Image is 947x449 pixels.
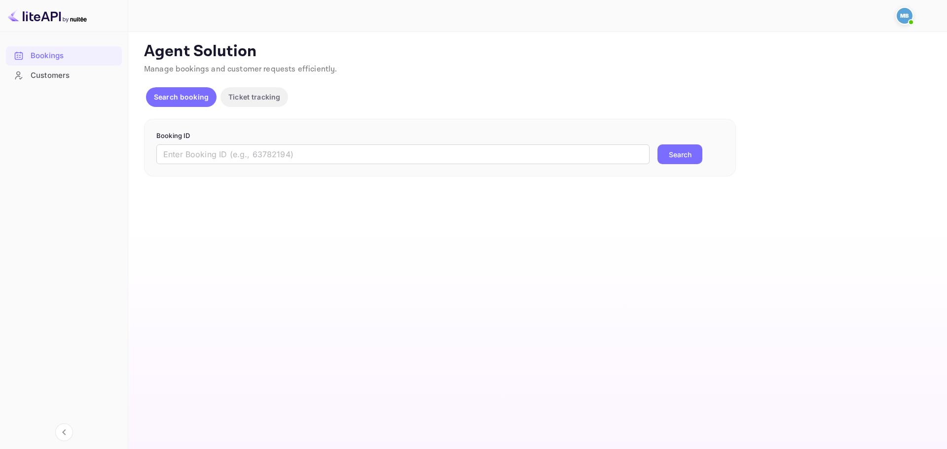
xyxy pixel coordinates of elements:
p: Search booking [154,92,209,102]
p: Agent Solution [144,42,929,62]
span: Manage bookings and customer requests efficiently. [144,64,337,74]
p: Ticket tracking [228,92,280,102]
a: Bookings [6,46,122,65]
div: Customers [6,66,122,85]
div: Customers [31,70,117,81]
img: Mohcine Belkhir [897,8,912,24]
img: LiteAPI logo [8,8,87,24]
p: Booking ID [156,131,724,141]
button: Search [657,144,702,164]
a: Customers [6,66,122,84]
input: Enter Booking ID (e.g., 63782194) [156,144,650,164]
div: Bookings [31,50,117,62]
button: Collapse navigation [55,423,73,441]
div: Bookings [6,46,122,66]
